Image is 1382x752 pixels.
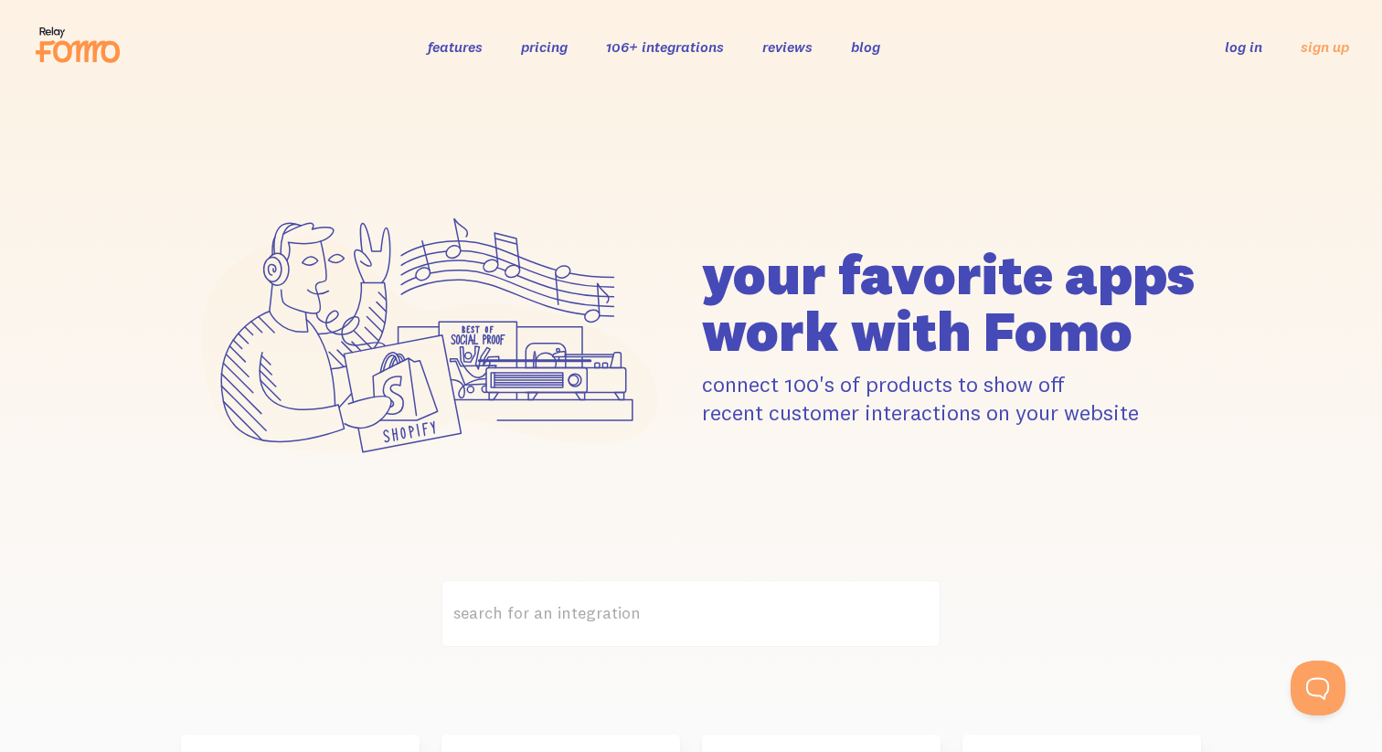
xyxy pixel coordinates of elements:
[606,37,724,56] a: 106+ integrations
[702,370,1201,427] p: connect 100's of products to show off recent customer interactions on your website
[851,37,880,56] a: blog
[441,580,941,647] label: search for an integration
[428,37,483,56] a: features
[1301,37,1349,57] a: sign up
[762,37,813,56] a: reviews
[702,246,1201,359] h1: your favorite apps work with Fomo
[1225,37,1262,56] a: log in
[521,37,568,56] a: pricing
[1291,661,1345,715] iframe: Help Scout Beacon - Open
